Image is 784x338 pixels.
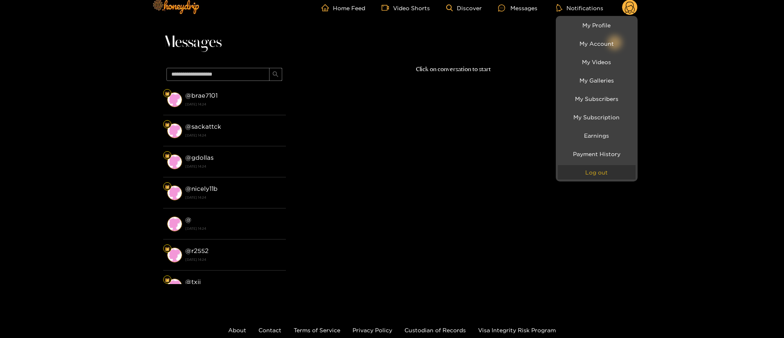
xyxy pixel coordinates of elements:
[558,110,636,124] a: My Subscription
[558,18,636,32] a: My Profile
[558,128,636,143] a: Earnings
[558,73,636,87] a: My Galleries
[558,165,636,179] button: Log out
[558,55,636,69] a: My Videos
[558,36,636,51] a: My Account
[558,92,636,106] a: My Subscribers
[558,147,636,161] a: Payment History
